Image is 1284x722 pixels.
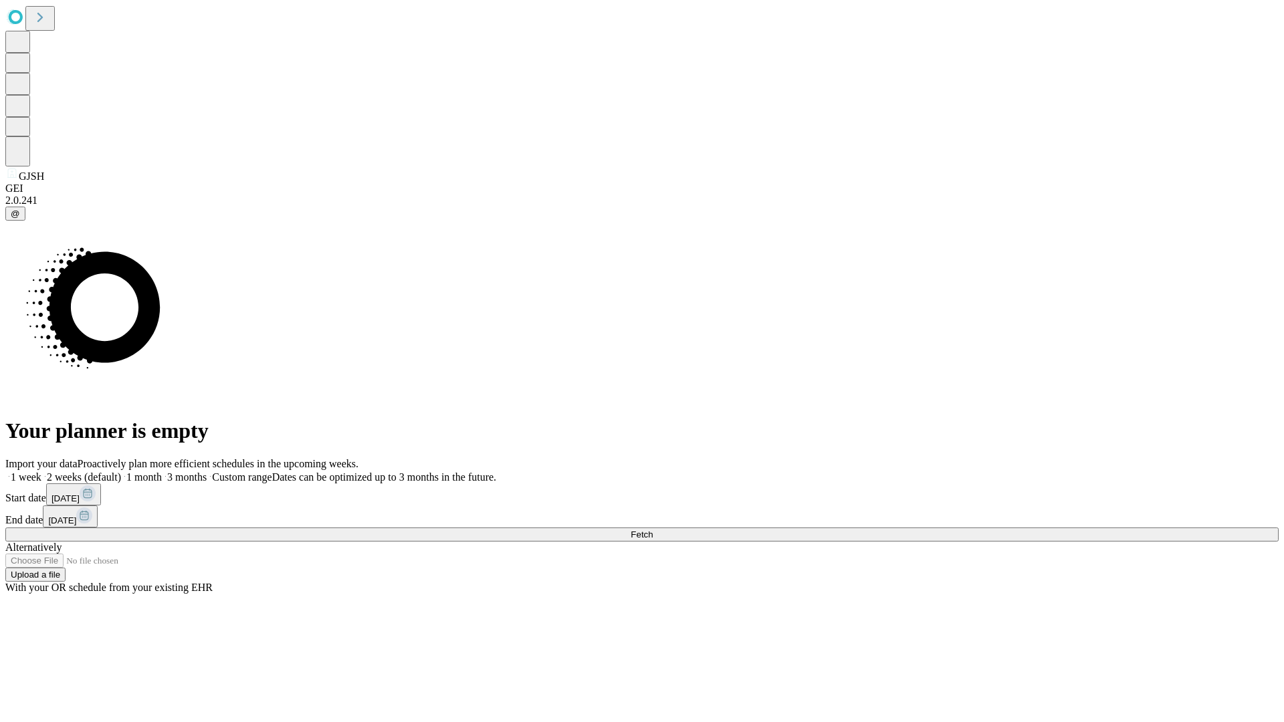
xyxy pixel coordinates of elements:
span: 1 month [126,471,162,483]
span: Proactively plan more efficient schedules in the upcoming weeks. [78,458,358,469]
span: Import your data [5,458,78,469]
span: With your OR schedule from your existing EHR [5,582,213,593]
span: Dates can be optimized up to 3 months in the future. [272,471,496,483]
h1: Your planner is empty [5,418,1279,443]
button: Upload a file [5,568,66,582]
div: 2.0.241 [5,195,1279,207]
div: End date [5,505,1279,527]
span: [DATE] [51,493,80,503]
span: Fetch [631,529,653,539]
span: @ [11,209,20,219]
span: 1 week [11,471,41,483]
span: 3 months [167,471,207,483]
span: GJSH [19,170,44,182]
button: [DATE] [46,483,101,505]
button: [DATE] [43,505,98,527]
button: @ [5,207,25,221]
span: Custom range [212,471,272,483]
div: GEI [5,183,1279,195]
div: Start date [5,483,1279,505]
span: [DATE] [48,515,76,525]
span: Alternatively [5,541,62,553]
span: 2 weeks (default) [47,471,121,483]
button: Fetch [5,527,1279,541]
